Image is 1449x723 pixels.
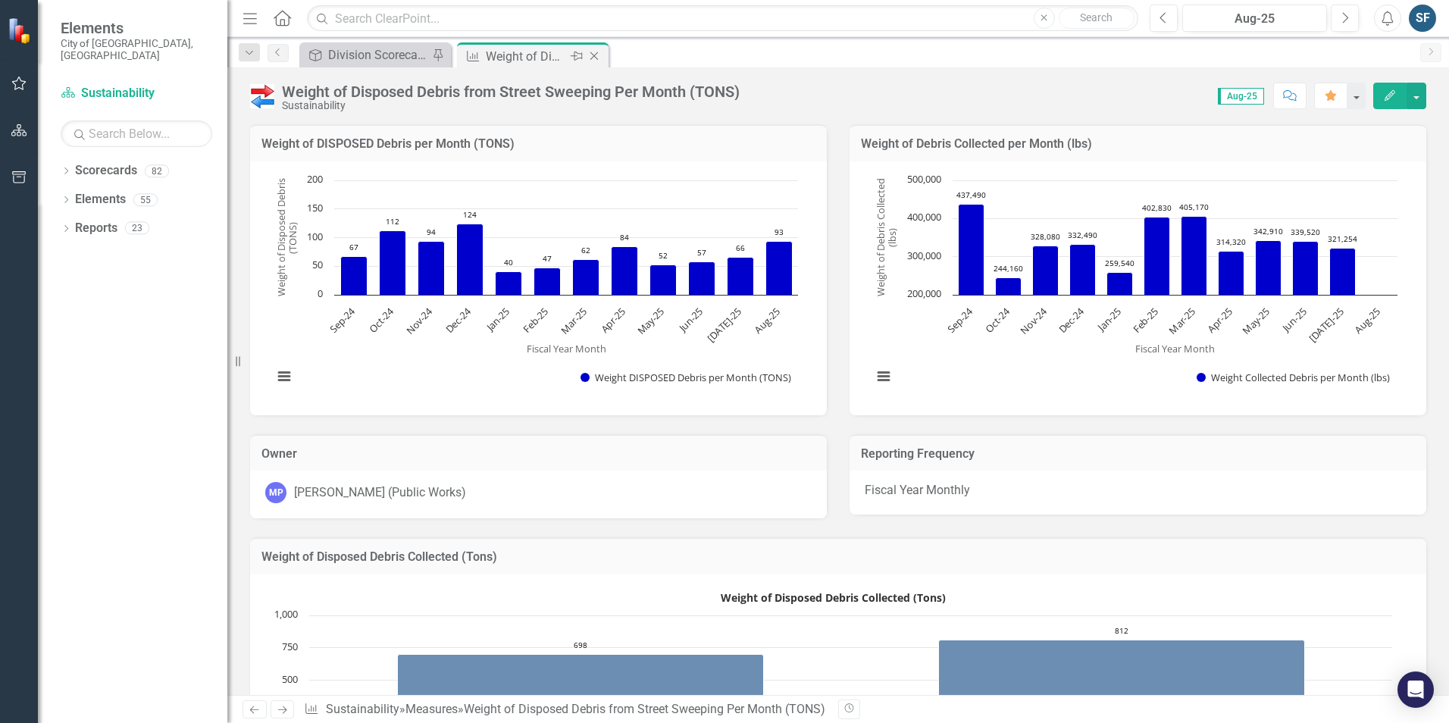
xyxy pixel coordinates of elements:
[294,484,466,502] div: [PERSON_NAME] (Public Works)
[504,257,513,268] text: 40
[486,47,567,66] div: Weight of Disposed Debris from Street Sweeping Per Month (TONS)
[405,702,458,716] a: Measures
[1031,231,1060,242] text: 328,080
[1107,272,1133,295] path: Jan-25, 259,540. Weight Collected Debris per Month (lbs).
[1216,236,1246,247] text: 314,320
[558,305,590,336] text: Mar-25
[261,550,1415,564] h3: Weight of Disposed Debris Collected (Tons)
[307,172,323,186] text: 200
[907,286,941,300] text: 200,000
[282,83,740,100] div: Weight of Disposed Debris from Street Sweeping Per Month (TONS)
[520,305,551,336] text: Feb-25
[907,210,941,224] text: 400,000
[282,672,298,686] text: 500
[250,84,274,108] img: Output
[612,246,638,295] path: Apr-25, 84. Weight DISPOSED Debris per Month (TONS).
[1166,305,1197,336] text: Mar-25
[61,121,212,147] input: Search Below...
[1188,10,1322,28] div: Aug-25
[994,263,1023,274] text: 244,160
[145,164,169,177] div: 82
[1059,8,1134,29] button: Search
[307,5,1138,32] input: Search ClearPoint...
[1256,240,1282,295] path: May-25, 342,910. Weight Collected Debris per Month (lbs).
[1018,304,1050,336] text: Nov-24
[380,230,406,295] path: Oct-24, 112. Weight DISPOSED Debris per Month (TONS).
[865,173,1411,400] div: Chart. Highcharts interactive chart.
[1328,233,1357,244] text: 321,254
[265,173,806,400] svg: Interactive chart
[1291,227,1320,237] text: 339,520
[1179,202,1209,212] text: 405,170
[457,224,484,295] path: Dec-24, 124. Weight DISPOSED Debris per Month (TONS).
[75,220,117,237] a: Reports
[874,178,899,296] text: Weight of Debris Collected (lbs)
[274,178,299,296] text: Weight of Disposed Debris (TONS)
[982,304,1013,335] text: Oct-24
[304,701,827,718] div: » »
[865,173,1405,400] svg: Interactive chart
[865,482,1411,499] p: Fiscal Year Monthly
[75,191,126,208] a: Elements
[1056,304,1088,336] text: Dec-24
[736,243,745,253] text: 66
[318,286,323,300] text: 0
[483,305,513,335] text: Jan-25
[907,249,941,262] text: 300,000
[386,216,399,227] text: 112
[1409,5,1436,32] button: SF
[1115,625,1128,636] text: 812
[1080,11,1113,23] span: Search
[274,366,295,387] button: View chart menu, Chart
[1278,305,1309,335] text: Jun-25
[1330,248,1356,295] path: Jul-25, 321,254. Weight Collected Debris per Month (lbs).
[274,607,298,621] text: 1,000
[265,173,812,400] div: Chart. Highcharts interactive chart.
[534,268,561,295] path: Feb-25, 47. Weight DISPOSED Debris per Month (TONS).
[403,304,436,336] text: Nov-24
[366,304,397,335] text: Oct-24
[1351,305,1383,336] text: Aug-25
[956,189,986,200] text: 437,490
[1105,258,1134,268] text: 259,540
[303,45,428,64] a: Division Scorecard
[728,257,754,295] path: Jul-25, 66. Weight DISPOSED Debris per Month (TONS).
[349,242,358,252] text: 67
[861,137,1415,151] h3: Weight of Debris Collected per Month (lbs)
[496,271,522,295] path: Jan-25, 40. Weight DISPOSED Debris per Month (TONS).
[265,482,286,503] div: MP
[1293,241,1319,295] path: Jun-25, 339,520. Weight Collected Debris per Month (lbs).
[307,230,323,243] text: 100
[1033,246,1059,295] path: Nov-24, 328,080. Weight Collected Debris per Month (lbs).
[463,209,477,220] text: 124
[427,227,436,237] text: 94
[598,305,628,335] text: Apr-25
[697,247,706,258] text: 57
[766,241,793,295] path: Aug-25, 93. Weight DISPOSED Debris per Month (TONS).
[1204,305,1235,335] text: Apr-25
[634,305,667,337] text: May-25
[261,137,815,151] h3: Weight of DISPOSED Debris per Month (TONS)
[1070,244,1096,295] path: Dec-24, 332,490. Weight Collected Debris per Month (lbs).
[751,305,783,336] text: Aug-25
[573,259,599,295] path: Mar-25, 62. Weight DISPOSED Debris per Month (TONS).
[873,366,894,387] button: View chart menu, Chart
[341,256,368,295] path: Sep-24, 67. Weight DISPOSED Debris per Month (TONS).
[527,341,606,355] text: Fiscal Year Month
[659,250,668,261] text: 52
[1197,371,1391,384] button: Show Weight Collected Debris per Month (lbs)
[543,253,552,264] text: 47
[1306,305,1346,345] text: [DATE]-25
[1130,305,1161,336] text: Feb-25
[1135,341,1215,355] text: Fiscal Year Month
[959,204,984,295] path: Sep-24, 437,490. Weight Collected Debris per Month (lbs).
[312,258,323,271] text: 50
[1253,226,1283,236] text: 342,910
[61,19,212,37] span: Elements
[675,305,706,335] text: Jun-25
[1218,88,1264,105] span: Aug-25
[907,172,941,186] text: 500,000
[1094,305,1124,335] text: Jan-25
[620,232,629,243] text: 84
